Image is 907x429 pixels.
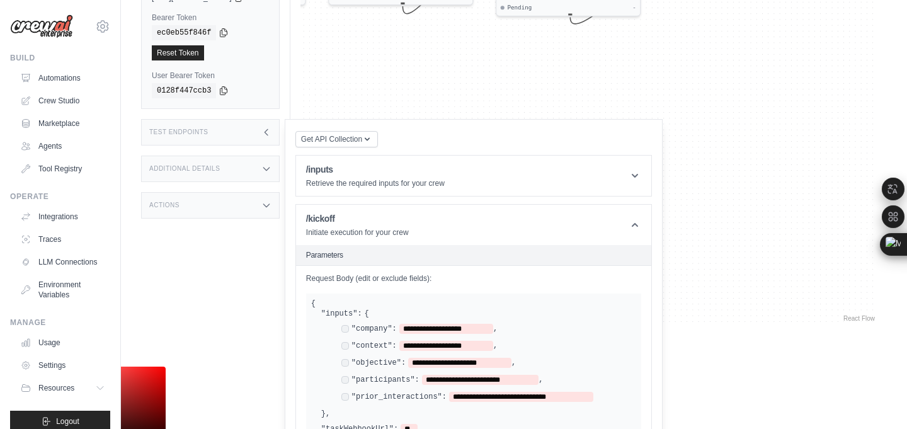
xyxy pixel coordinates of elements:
[326,409,330,419] span: ,
[306,250,641,260] h2: Parameters
[306,212,409,225] h1: /kickoff
[15,275,110,305] a: Environment Variables
[149,165,220,173] h3: Additional Details
[10,192,110,202] div: Operate
[152,45,204,60] a: Reset Token
[321,309,362,319] label: "inputs":
[149,129,208,136] h3: Test Endpoints
[365,309,369,319] span: {
[149,202,180,209] h3: Actions
[15,333,110,353] a: Usage
[306,273,641,283] label: Request Body (edit or exclude fields):
[152,13,269,23] label: Bearer Token
[15,91,110,111] a: Crew Studio
[56,416,79,426] span: Logout
[351,324,397,334] label: "company":
[301,134,362,144] span: Get API Collection
[152,83,216,98] code: 0128f447ccb3
[15,113,110,134] a: Marketplace
[15,378,110,398] button: Resources
[38,383,74,393] span: Resources
[843,315,875,322] a: React Flow attribution
[511,358,516,368] span: ,
[306,227,409,237] p: Initiate execution for your crew
[15,207,110,227] a: Integrations
[152,71,269,81] label: User Bearer Token
[493,341,498,351] span: ,
[351,392,447,402] label: "prior_interactions":
[351,358,406,368] label: "objective":
[15,229,110,249] a: Traces
[844,369,907,429] div: Виджет чата
[351,375,419,385] label: "participants":
[493,324,498,334] span: ,
[15,355,110,375] a: Settings
[321,409,326,419] span: }
[15,68,110,88] a: Automations
[15,159,110,179] a: Tool Registry
[844,369,907,429] iframe: Chat Widget
[306,178,445,188] p: Retrieve the required inputs for your crew
[152,25,216,40] code: ec0eb55f846f
[295,131,378,147] button: Get API Collection
[15,252,110,272] a: LLM Connections
[10,53,110,63] div: Build
[507,4,532,11] span: Pending
[10,317,110,328] div: Manage
[351,341,397,351] label: "context":
[306,163,445,176] h1: /inputs
[311,299,316,308] span: {
[539,375,543,385] span: ,
[15,136,110,156] a: Agents
[632,4,636,11] div: -
[10,14,73,38] img: Logo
